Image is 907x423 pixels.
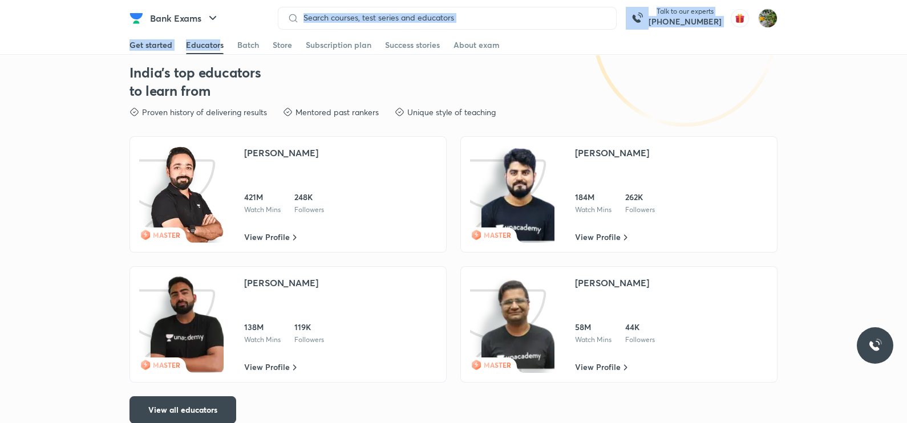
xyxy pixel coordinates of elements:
[470,146,555,243] img: icon
[153,360,180,369] span: MASTER
[244,361,297,373] a: View Profile
[575,231,627,243] a: View Profile
[142,107,267,118] p: Proven history of delivering results
[575,335,612,344] div: Watch Mins
[575,276,649,290] div: [PERSON_NAME]
[470,276,555,373] img: icon
[273,36,292,54] a: Store
[129,136,447,253] a: iconclassMASTER[PERSON_NAME]421MWatch Mins248KFollowersView Profile
[294,335,324,344] div: Followers
[481,276,554,373] img: class
[868,339,882,352] img: ttu
[575,146,649,160] div: [PERSON_NAME]
[244,276,318,290] div: [PERSON_NAME]
[731,9,749,27] img: avatar
[626,7,649,30] img: call-us
[299,13,607,22] input: Search courses, test series and educators
[625,192,655,203] div: 262K
[139,146,224,243] img: icon
[484,230,511,239] span: MASTER
[460,266,778,383] a: iconclassMASTER[PERSON_NAME]58MWatch Mins44KFollowersView Profile
[295,107,379,118] p: Mentored past rankers
[237,36,259,54] a: Batch
[244,205,281,214] div: Watch Mins
[186,39,224,51] div: Educators
[453,39,500,51] div: About exam
[758,9,778,28] img: Sweksha soni
[244,231,290,243] span: View Profile
[143,7,226,30] button: Bank Exams
[148,404,217,416] span: View all educators
[273,39,292,51] div: Store
[237,39,259,51] div: Batch
[244,335,281,344] div: Watch Mins
[129,36,172,54] a: Get started
[306,36,371,54] a: Subscription plan
[575,231,621,243] span: View Profile
[575,322,612,333] div: 58M
[294,322,324,333] div: 119K
[625,335,655,344] div: Followers
[385,39,440,51] div: Success stories
[407,107,496,118] p: Unique style of teaching
[294,205,324,214] div: Followers
[129,11,143,25] img: Company Logo
[244,361,290,373] span: View Profile
[244,231,297,243] a: View Profile
[575,361,621,373] span: View Profile
[625,322,655,333] div: 44K
[453,36,500,54] a: About exam
[306,39,371,51] div: Subscription plan
[575,361,627,373] a: View Profile
[153,230,180,239] span: MASTER
[484,360,511,369] span: MASTER
[649,16,722,27] a: [PHONE_NUMBER]
[575,205,612,214] div: Watch Mins
[294,192,324,203] div: 248K
[244,192,281,203] div: 421M
[481,146,554,243] img: class
[151,146,224,243] img: class
[151,276,224,373] img: class
[649,7,722,16] p: Talk to our experts
[129,63,262,100] h3: India's top educators to learn from
[186,36,224,54] a: Educators
[129,39,172,51] div: Get started
[575,192,612,203] div: 184M
[625,205,655,214] div: Followers
[244,322,281,333] div: 138M
[460,136,778,253] a: iconclassMASTER[PERSON_NAME]184MWatch Mins262KFollowersView Profile
[385,36,440,54] a: Success stories
[244,146,318,160] div: [PERSON_NAME]
[139,276,224,373] img: icon
[129,266,447,383] a: iconclassMASTER[PERSON_NAME]138MWatch Mins119KFollowersView Profile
